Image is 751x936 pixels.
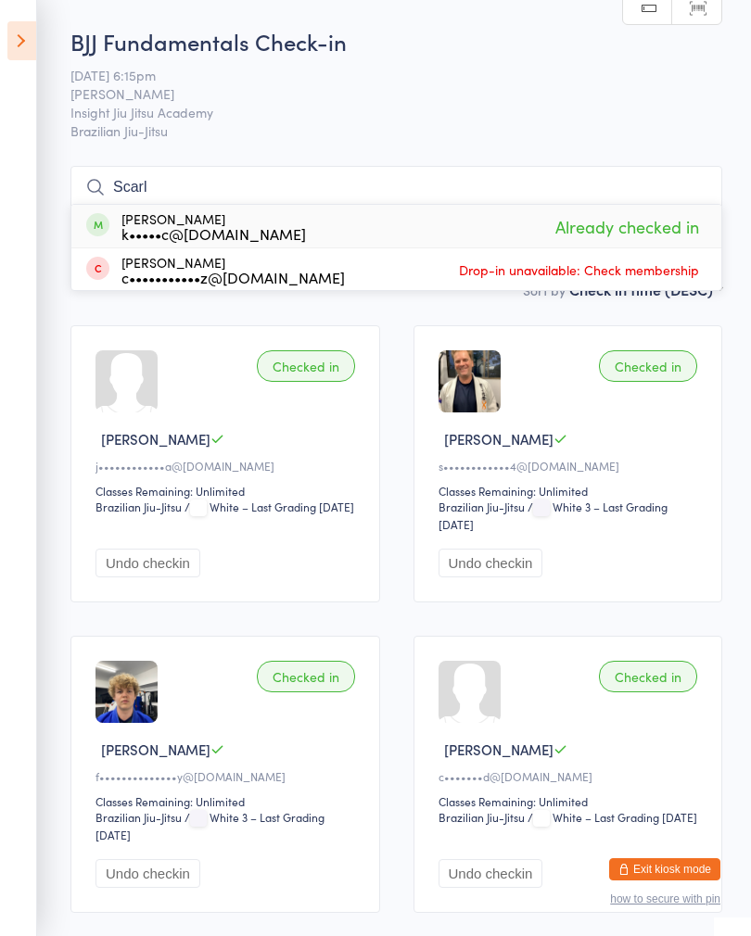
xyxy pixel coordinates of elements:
span: [PERSON_NAME] [101,740,210,759]
span: / White – Last Grading [DATE] [185,499,354,514]
span: Brazilian Jiu-Jitsu [70,121,722,140]
span: [PERSON_NAME] [70,84,694,103]
div: [PERSON_NAME] [121,255,345,285]
div: j••••••••••••a@[DOMAIN_NAME] [95,458,361,474]
div: k•••••c@[DOMAIN_NAME] [121,226,306,241]
span: [PERSON_NAME] [444,429,554,449]
span: Insight Jiu Jitsu Academy [70,103,694,121]
button: Undo checkin [439,859,543,888]
div: Brazilian Jiu-Jitsu [439,809,525,825]
div: Checked in [257,350,355,382]
div: c•••••••d@[DOMAIN_NAME] [439,768,704,784]
h2: BJJ Fundamentals Check-in [70,26,722,57]
span: Already checked in [551,210,704,243]
div: Classes Remaining: Unlimited [439,483,704,499]
span: [PERSON_NAME] [444,740,554,759]
div: Brazilian Jiu-Jitsu [95,499,182,514]
span: [PERSON_NAME] [101,429,210,449]
button: Undo checkin [439,549,543,577]
div: [PERSON_NAME] [121,211,306,241]
button: Exit kiosk mode [609,858,720,880]
div: Classes Remaining: Unlimited [95,793,361,809]
span: Drop-in unavailable: Check membership [454,256,704,284]
div: Checked in [599,350,697,382]
span: [DATE] 6:15pm [70,66,694,84]
div: f••••••••••••••y@[DOMAIN_NAME] [95,768,361,784]
button: Undo checkin [95,549,200,577]
div: s••••••••••••4@[DOMAIN_NAME] [439,458,704,474]
div: Classes Remaining: Unlimited [439,793,704,809]
div: Brazilian Jiu-Jitsu [439,499,525,514]
div: c•••••••••••z@[DOMAIN_NAME] [121,270,345,285]
span: / White – Last Grading [DATE] [528,809,697,825]
button: how to secure with pin [610,892,720,905]
img: image1730794153.png [439,350,501,412]
img: image1724746533.png [95,661,158,723]
div: Checked in [599,661,697,692]
input: Search [70,166,722,209]
button: Undo checkin [95,859,200,888]
div: Checked in [257,661,355,692]
div: Classes Remaining: Unlimited [95,483,361,499]
div: Brazilian Jiu-Jitsu [95,809,182,825]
